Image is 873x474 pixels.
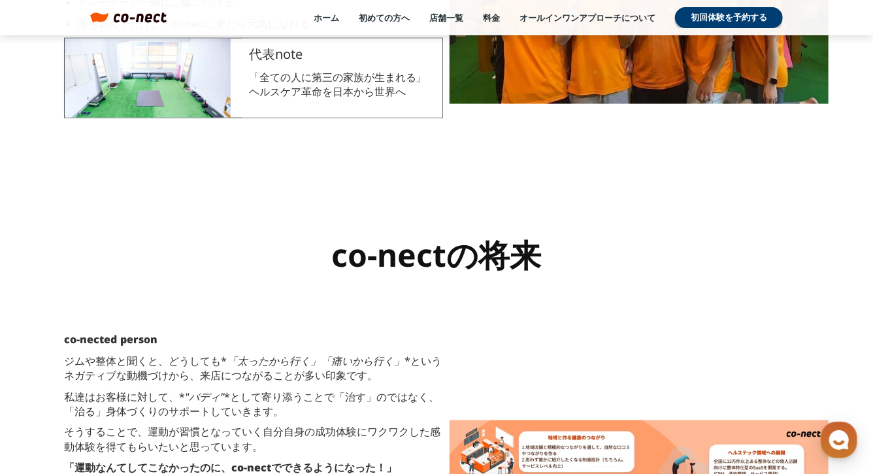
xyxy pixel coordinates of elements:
[314,12,339,24] a: ホーム
[64,390,443,419] p: 私達はお客様に対して、* *として寄り添うことで「治す」のではなく、「治る」身体づくりのサポートしていきます。
[359,12,410,24] a: 初めての方へ
[64,354,443,383] p: ジムや整体と聞くと、どうしても* *というネガティブな動機づけから、来店につながることが多い印象です。
[202,385,218,396] span: 設定
[249,45,303,63] p: 代表note
[519,12,655,24] a: オールインワンアプローチについて
[675,7,783,28] a: 初回体験を予約する
[185,390,224,404] em: "バディ”
[429,12,463,24] a: 店舗一覧
[483,12,500,24] a: 料金
[64,38,443,118] a: 代表note「全ての人に第三の家族が生まれる」ヘルスケア革命を日本から世界へ
[249,70,436,99] p: 「全ての人に第三の家族が生まれる」ヘルスケア革命を日本から世界へ
[112,386,143,396] span: チャット
[86,365,169,398] a: チャット
[169,365,251,398] a: 設定
[33,385,57,396] span: ホーム
[4,365,86,398] a: ホーム
[332,236,542,274] h2: co-nectの将来
[227,354,404,368] em: 「太ったから行く」「痛いから行く」
[64,332,157,347] strong: co-nected person
[64,425,443,454] p: そうすることで、運動が習慣となっていく自分自身の成功体験にワクワクした感動体験を得てもらいたいと思っています。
